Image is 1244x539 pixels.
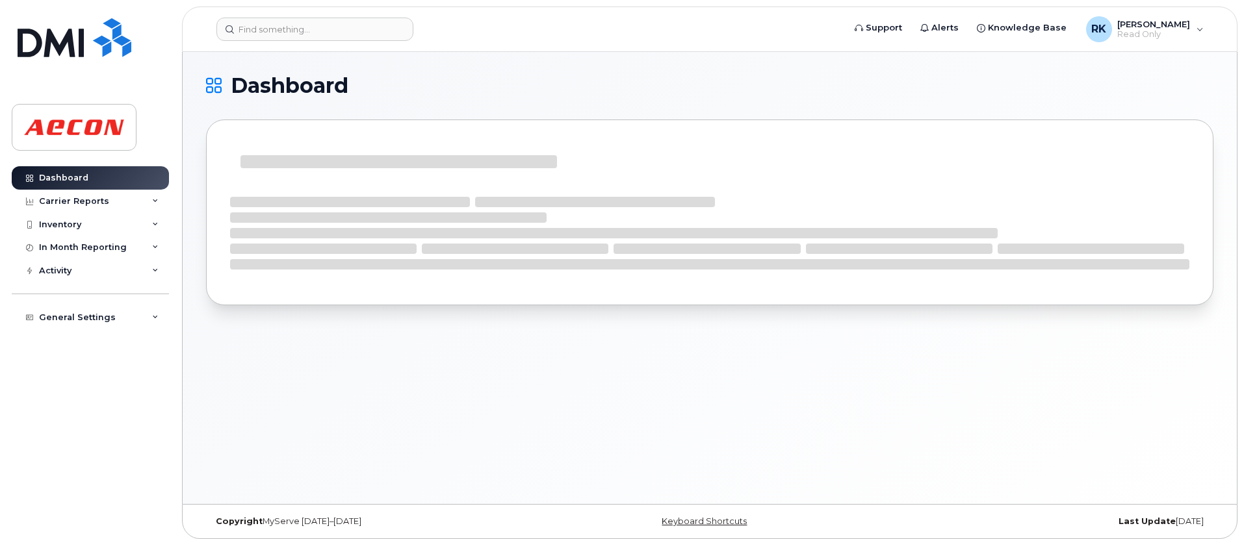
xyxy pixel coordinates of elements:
[877,516,1213,527] div: [DATE]
[206,516,542,527] div: MyServe [DATE]–[DATE]
[216,516,263,526] strong: Copyright
[1119,516,1176,526] strong: Last Update
[231,76,348,95] span: Dashboard
[662,516,747,526] a: Keyboard Shortcuts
